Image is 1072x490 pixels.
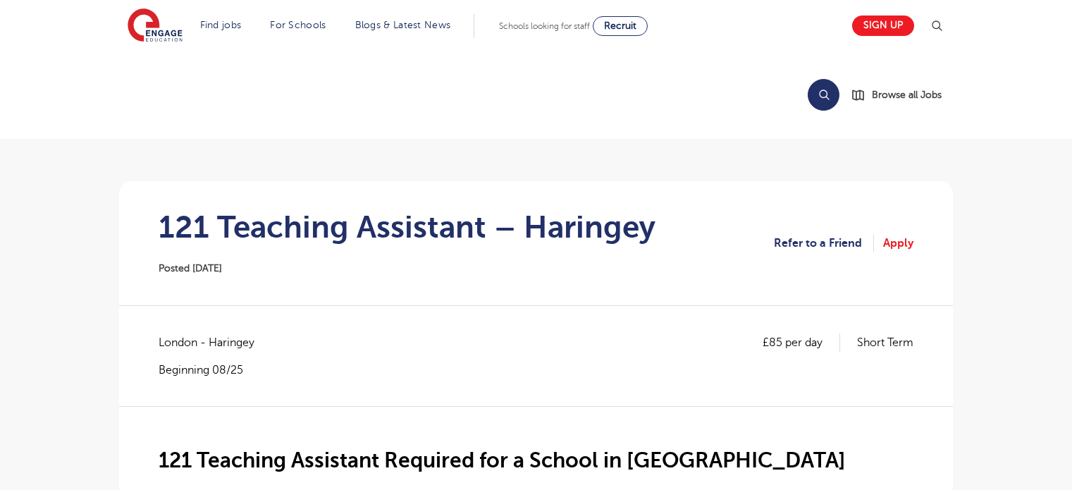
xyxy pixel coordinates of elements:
[872,87,942,103] span: Browse all Jobs
[200,20,242,30] a: Find jobs
[159,209,655,245] h1: 121 Teaching Assistant – Haringey
[159,263,222,274] span: Posted [DATE]
[159,448,913,472] h2: 121 Teaching Assistant Required for a School in [GEOGRAPHIC_DATA]
[808,79,839,111] button: Search
[774,234,874,252] a: Refer to a Friend
[159,362,269,378] p: Beginning 08/25
[883,234,913,252] a: Apply
[499,21,590,31] span: Schools looking for staff
[128,8,183,44] img: Engage Education
[857,333,913,352] p: Short Term
[763,333,840,352] p: £85 per day
[159,333,269,352] span: London - Haringey
[851,87,953,103] a: Browse all Jobs
[604,20,636,31] span: Recruit
[355,20,451,30] a: Blogs & Latest News
[852,16,914,36] a: Sign up
[593,16,648,36] a: Recruit
[270,20,326,30] a: For Schools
